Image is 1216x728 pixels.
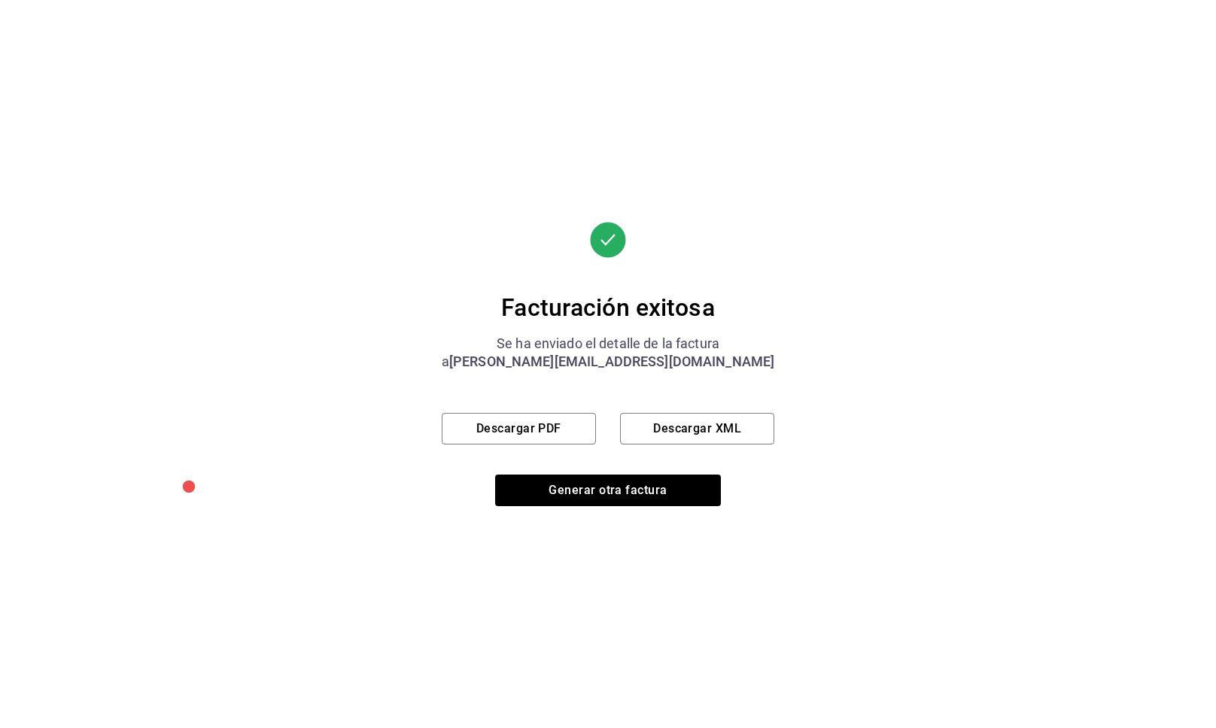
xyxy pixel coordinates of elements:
div: Facturación exitosa [442,293,775,323]
button: Descargar XML [620,413,774,444]
span: [PERSON_NAME][EMAIL_ADDRESS][DOMAIN_NAME] [449,353,774,369]
button: Descargar PDF [442,413,596,444]
button: Generar otra factura [495,475,721,506]
div: a [442,353,775,371]
div: Se ha enviado el detalle de la factura [442,335,775,353]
